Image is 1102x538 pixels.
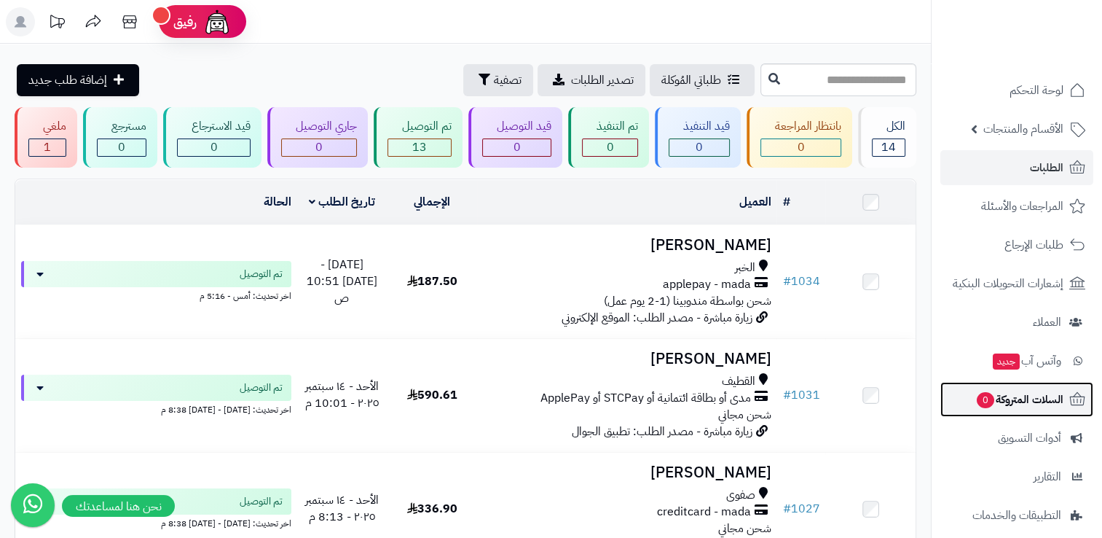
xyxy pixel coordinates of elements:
a: لوحة التحكم [940,73,1093,108]
span: شحن مجاني [717,520,771,537]
span: تم التوصيل [240,267,283,281]
a: العملاء [940,305,1093,340]
span: creditcard - mada [656,504,750,521]
a: تصدير الطلبات [538,64,645,96]
span: الخبر [734,260,755,276]
div: 0 [583,139,637,156]
a: تم التوصيل 13 [371,107,465,168]
span: الأحد - ١٤ سبتمبر ٢٠٢٥ - 8:13 م [305,491,378,526]
div: مسترجع [97,118,146,135]
a: #1034 [782,273,819,290]
span: المراجعات والأسئلة [981,196,1063,217]
span: الأقسام والمنتجات [983,119,1063,139]
div: قيد التنفيذ [669,118,730,135]
span: تصدير الطلبات [571,71,634,89]
h3: [PERSON_NAME] [483,351,771,367]
a: قيد التوصيل 0 [465,107,565,168]
a: بانتظار المراجعة 0 [744,107,855,168]
a: إشعارات التحويلات البنكية [940,266,1093,301]
div: اخر تحديث: أمس - 5:16 م [21,287,291,303]
a: مسترجع 0 [80,107,160,168]
a: وآتس آبجديد [940,343,1093,378]
span: إضافة طلب جديد [28,71,107,89]
span: 187.50 [407,273,457,290]
a: الإجمالي [414,193,450,211]
span: 14 [881,139,896,156]
span: طلباتي المُوكلة [661,71,721,89]
span: 0 [798,139,805,156]
span: الأحد - ١٤ سبتمبر ٢٠٢٥ - 10:01 م [305,378,379,412]
span: [DATE] - [DATE] 10:51 ص [307,256,377,307]
span: صفوى [725,487,755,504]
h3: [PERSON_NAME] [483,464,771,481]
a: قيد التنفيذ 0 [652,107,744,168]
div: 13 [388,139,451,156]
span: 0 [315,139,323,156]
div: اخر تحديث: [DATE] - [DATE] 8:38 م [21,515,291,530]
div: 0 [669,139,729,156]
span: 0 [210,139,218,156]
a: إضافة طلب جديد [17,64,139,96]
span: وآتس آب [991,351,1061,371]
a: #1031 [782,386,819,404]
a: تاريخ الطلب [309,193,375,211]
a: السلات المتروكة0 [940,382,1093,417]
div: بانتظار المراجعة [760,118,841,135]
div: 0 [282,139,356,156]
span: تصفية [494,71,522,89]
div: الكل [872,118,905,135]
span: السلات المتروكة [975,389,1063,410]
a: التقارير [940,459,1093,494]
span: # [782,273,790,290]
a: جاري التوصيل 0 [264,107,371,168]
div: قيد الاسترجاع [177,118,251,135]
div: 0 [98,139,146,156]
span: التطبيقات والخدمات [972,505,1061,526]
span: 0 [696,139,703,156]
a: طلباتي المُوكلة [650,64,755,96]
span: 0 [607,139,614,156]
a: الكل14 [855,107,919,168]
span: # [782,386,790,404]
a: # [782,193,790,211]
span: أدوات التسويق [998,428,1061,448]
span: 1 [44,139,51,156]
span: زيارة مباشرة - مصدر الطلب: الموقع الإلكتروني [561,309,752,327]
span: زيارة مباشرة - مصدر الطلب: تطبيق الجوال [571,423,752,440]
a: تحديثات المنصة [39,7,75,40]
img: logo-2.png [1003,39,1088,69]
a: أدوات التسويق [940,421,1093,456]
span: إشعارات التحويلات البنكية [953,273,1063,294]
span: 0 [977,392,994,408]
a: #1027 [782,500,819,518]
span: التقارير [1034,467,1061,487]
a: قيد الاسترجاع 0 [160,107,264,168]
span: رفيق [173,13,197,31]
a: الطلبات [940,150,1093,185]
button: تصفية [463,64,533,96]
a: المراجعات والأسئلة [940,189,1093,224]
span: 0 [118,139,125,156]
span: 0 [513,139,521,156]
div: قيد التوصيل [482,118,551,135]
span: تم التوصيل [240,494,283,509]
div: 0 [761,139,841,156]
span: 590.61 [407,386,457,404]
span: # [782,500,790,518]
span: الطلبات [1030,157,1063,178]
a: طلبات الإرجاع [940,227,1093,262]
div: 0 [178,139,250,156]
div: اخر تحديث: [DATE] - [DATE] 8:38 م [21,401,291,416]
span: تم التوصيل [240,381,283,395]
div: 1 [29,139,66,156]
div: تم التوصيل [387,118,452,135]
span: مدى أو بطاقة ائتمانية أو STCPay أو ApplePay [540,390,750,407]
div: ملغي [28,118,66,135]
a: تم التنفيذ 0 [565,107,652,168]
a: الحالة [264,193,291,211]
a: العميل [739,193,771,211]
a: ملغي 1 [12,107,80,168]
span: 13 [412,139,427,156]
span: لوحة التحكم [1009,80,1063,101]
span: applepay - mada [662,276,750,293]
